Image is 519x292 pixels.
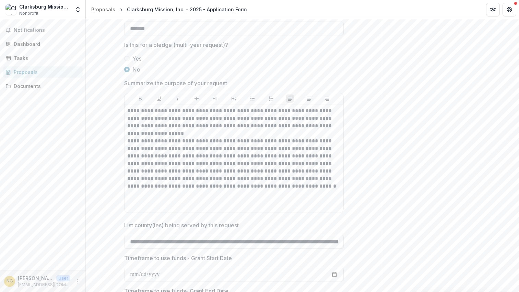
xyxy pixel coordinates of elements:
[486,3,500,16] button: Partners
[14,40,77,48] div: Dashboard
[132,54,142,63] span: Yes
[155,94,163,103] button: Underline
[18,275,54,282] p: [PERSON_NAME]
[3,80,83,92] a: Documents
[174,94,182,103] button: Italicize
[248,94,257,103] button: Bullet List
[132,65,140,74] span: No
[124,79,227,87] p: Summarize the purpose of your request
[73,3,83,16] button: Open entity switcher
[211,94,219,103] button: Heading 1
[56,275,70,281] p: User
[136,94,144,103] button: Bold
[18,282,70,288] p: [EMAIL_ADDRESS][DOMAIN_NAME]
[124,254,232,262] p: Timeframe to use funds - Grant Start Date
[323,94,331,103] button: Align Right
[3,66,83,78] a: Proposals
[230,94,238,103] button: Heading 2
[7,279,13,283] div: Natalie Gigliotti
[305,94,313,103] button: Align Center
[503,3,516,16] button: Get Help
[14,82,77,90] div: Documents
[3,25,83,36] button: Notifications
[14,68,77,76] div: Proposals
[89,4,118,14] a: Proposals
[127,6,247,13] div: Clarksburg Mission, Inc. - 2025 - Application Form
[91,6,115,13] div: Proposals
[124,221,239,229] p: List county(ies) being served by this request
[3,52,83,64] a: Tasks
[14,27,80,33] span: Notifications
[5,4,16,15] img: Clarksburg Mission, Inc.
[286,94,294,103] button: Align Left
[3,38,83,50] a: Dashboard
[267,94,275,103] button: Ordered List
[14,54,77,62] div: Tasks
[19,10,38,16] span: Nonprofit
[19,3,70,10] div: Clarksburg Mission, Inc.
[73,277,81,285] button: More
[89,4,249,14] nav: breadcrumb
[192,94,201,103] button: Strike
[124,41,228,49] p: Is this for a pledge (multi-year request)?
